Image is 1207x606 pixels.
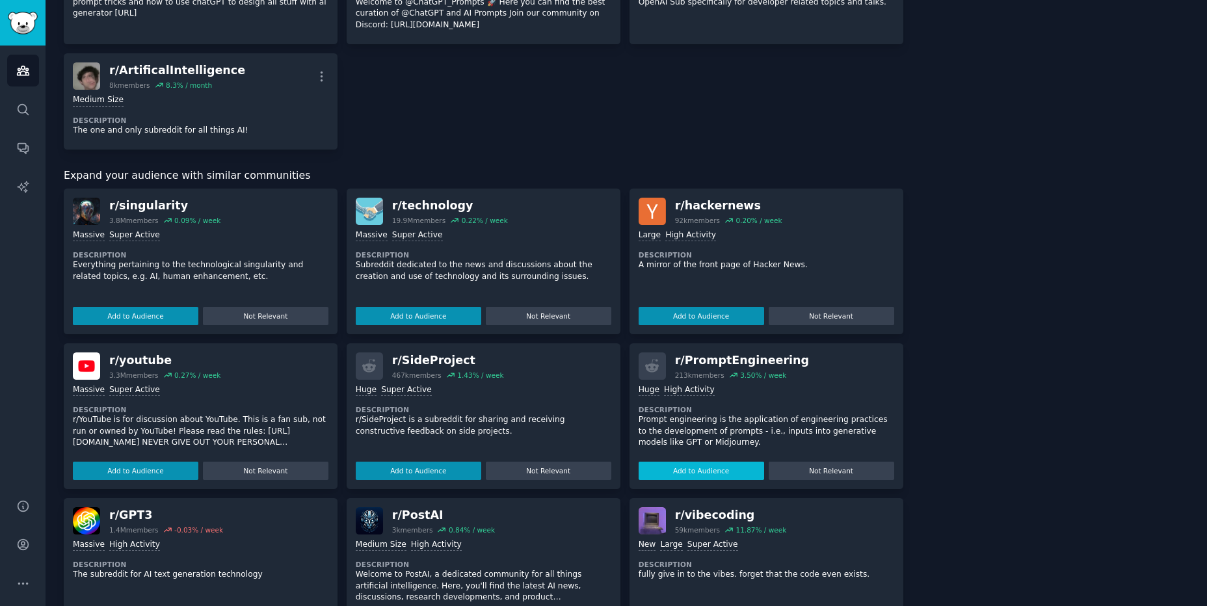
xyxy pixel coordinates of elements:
[356,414,611,437] p: r/SideProject is a subreddit for sharing and receiving constructive feedback on side projects.
[736,525,786,534] div: 11.87 % / week
[392,230,443,242] div: Super Active
[109,216,159,225] div: 3.8M members
[675,352,809,369] div: r/ PromptEngineering
[109,539,160,551] div: High Activity
[675,371,724,380] div: 213k members
[174,371,220,380] div: 0.27 % / week
[64,53,338,150] a: ArtificalIntelligencer/ArtificalIntelligence8kmembers8.3% / monthMedium SizeDescriptionThe one an...
[109,525,159,534] div: 1.4M members
[639,539,656,551] div: New
[769,462,894,480] button: Not Relevant
[392,525,433,534] div: 3k members
[109,384,160,397] div: Super Active
[8,12,38,34] img: GummySearch logo
[639,230,661,242] div: Large
[356,507,383,534] img: PostAI
[73,569,328,581] p: The subreddit for AI text generation technology
[73,539,105,551] div: Massive
[356,560,611,569] dt: Description
[73,414,328,449] p: r/YouTube is for discussion about YouTube. This is a fan sub, not run or owned by YouTube! Please...
[73,307,198,325] button: Add to Audience
[392,507,495,523] div: r/ PostAI
[639,250,894,259] dt: Description
[109,371,159,380] div: 3.3M members
[639,384,659,397] div: Huge
[109,507,223,523] div: r/ GPT3
[73,230,105,242] div: Massive
[392,371,442,380] div: 467k members
[73,198,100,225] img: singularity
[203,307,328,325] button: Not Relevant
[392,216,445,225] div: 19.9M members
[109,352,220,369] div: r/ youtube
[64,168,310,184] span: Expand your audience with similar communities
[665,230,716,242] div: High Activity
[109,230,160,242] div: Super Active
[109,198,220,214] div: r/ singularity
[109,81,150,90] div: 8k members
[109,62,245,79] div: r/ ArtificalIntelligence
[462,216,508,225] div: 0.22 % / week
[639,405,894,414] dt: Description
[73,462,198,480] button: Add to Audience
[73,405,328,414] dt: Description
[639,414,894,449] p: Prompt engineering is the application of engineering practices to the development of prompts - i....
[356,384,377,397] div: Huge
[73,352,100,380] img: youtube
[687,539,738,551] div: Super Active
[73,507,100,534] img: GPT3
[639,507,666,534] img: vibecoding
[203,462,328,480] button: Not Relevant
[356,307,481,325] button: Add to Audience
[486,462,611,480] button: Not Relevant
[639,198,666,225] img: hackernews
[740,371,786,380] div: 3.50 % / week
[486,307,611,325] button: Not Relevant
[660,539,682,551] div: Large
[675,525,720,534] div: 59k members
[356,462,481,480] button: Add to Audience
[639,462,764,480] button: Add to Audience
[736,216,782,225] div: 0.20 % / week
[639,560,894,569] dt: Description
[73,94,124,107] div: Medium Size
[356,569,611,603] p: Welcome to PostAI, a dedicated community for all things artificial intelligence. Here, you'll fin...
[381,384,432,397] div: Super Active
[392,198,508,214] div: r/ technology
[664,384,715,397] div: High Activity
[73,259,328,282] p: Everything pertaining to the technological singularity and related topics, e.g. AI, human enhance...
[356,259,611,282] p: Subreddit dedicated to the news and discussions about the creation and use of technology and its ...
[73,62,100,90] img: ArtificalIntelligence
[356,198,383,225] img: technology
[639,259,894,271] p: A mirror of the front page of Hacker News.
[457,371,503,380] div: 1.43 % / week
[411,539,462,551] div: High Activity
[174,525,223,534] div: -0.03 % / week
[356,250,611,259] dt: Description
[675,216,720,225] div: 92k members
[449,525,495,534] div: 0.84 % / week
[356,230,388,242] div: Massive
[356,539,406,551] div: Medium Size
[174,216,220,225] div: 0.09 % / week
[675,198,782,214] div: r/ hackernews
[769,307,894,325] button: Not Relevant
[73,250,328,259] dt: Description
[639,307,764,325] button: Add to Audience
[675,507,787,523] div: r/ vibecoding
[73,560,328,569] dt: Description
[392,352,504,369] div: r/ SideProject
[166,81,212,90] div: 8.3 % / month
[73,116,328,125] dt: Description
[73,384,105,397] div: Massive
[73,125,328,137] p: The one and only subreddit for all things AI!
[639,569,894,581] p: fully give in to the vibes. forget that the code even exists.
[356,405,611,414] dt: Description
